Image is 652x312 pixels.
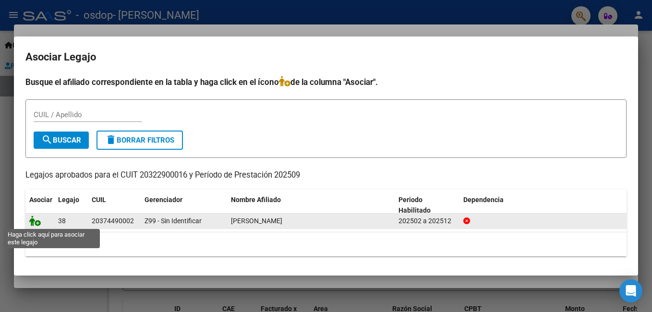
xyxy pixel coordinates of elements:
[54,190,88,221] datatable-header-cell: Legajo
[398,216,456,227] div: 202502 a 202512
[41,134,53,145] mat-icon: search
[105,136,174,144] span: Borrar Filtros
[25,76,627,88] h4: Busque el afiliado correspondiente en la tabla y haga click en el ícono de la columna "Asociar".
[398,196,431,215] span: Periodo Habilitado
[463,196,504,204] span: Dependencia
[459,190,627,221] datatable-header-cell: Dependencia
[145,217,202,225] span: Z99 - Sin Identificar
[58,196,79,204] span: Legajo
[29,196,52,204] span: Asociar
[25,232,627,256] div: 1 registros
[395,190,459,221] datatable-header-cell: Periodo Habilitado
[92,196,106,204] span: CUIL
[34,132,89,149] button: Buscar
[25,169,627,181] p: Legajos aprobados para el CUIT 20322900016 y Período de Prestación 202509
[25,190,54,221] datatable-header-cell: Asociar
[25,48,627,66] h2: Asociar Legajo
[92,216,134,227] div: 20374490002
[145,196,182,204] span: Gerenciador
[105,134,117,145] mat-icon: delete
[58,217,66,225] span: 38
[231,196,281,204] span: Nombre Afiliado
[41,136,81,144] span: Buscar
[97,131,183,150] button: Borrar Filtros
[619,279,642,302] div: Open Intercom Messenger
[141,190,227,221] datatable-header-cell: Gerenciador
[88,190,141,221] datatable-header-cell: CUIL
[231,217,282,225] span: GARCIA GONZALO EZEQUIEL
[227,190,395,221] datatable-header-cell: Nombre Afiliado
